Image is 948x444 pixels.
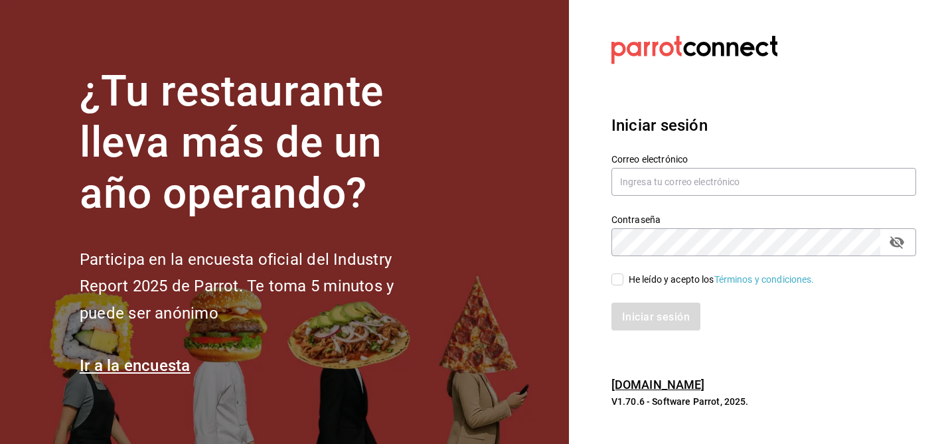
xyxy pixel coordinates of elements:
a: Ir a la encuesta [80,356,191,375]
input: Ingresa tu correo electrónico [611,168,916,196]
font: Iniciar sesión [611,116,708,135]
font: V1.70.6 - Software Parrot, 2025. [611,396,749,407]
font: ¿Tu restaurante lleva más de un año operando? [80,66,384,218]
font: Contraseña [611,214,661,225]
a: [DOMAIN_NAME] [611,378,705,392]
button: campo de contraseña [886,231,908,254]
font: He leído y acepto los [629,274,714,285]
font: Participa en la encuesta oficial del Industry Report 2025 de Parrot. Te toma 5 minutos y puede se... [80,250,394,323]
font: Correo electrónico [611,154,688,165]
a: Términos y condiciones. [714,274,815,285]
